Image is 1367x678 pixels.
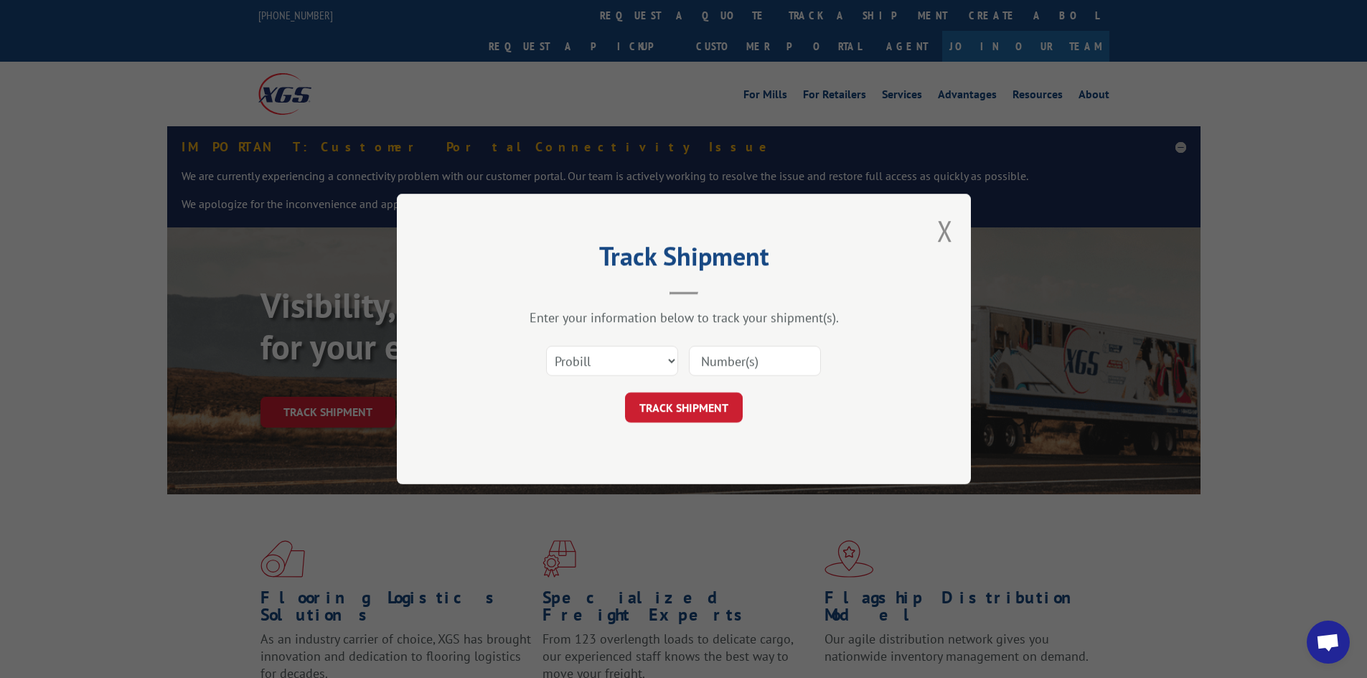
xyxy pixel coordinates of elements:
[625,392,743,423] button: TRACK SHIPMENT
[937,212,953,250] button: Close modal
[689,346,821,376] input: Number(s)
[469,309,899,326] div: Enter your information below to track your shipment(s).
[1307,621,1350,664] div: Open chat
[469,246,899,273] h2: Track Shipment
